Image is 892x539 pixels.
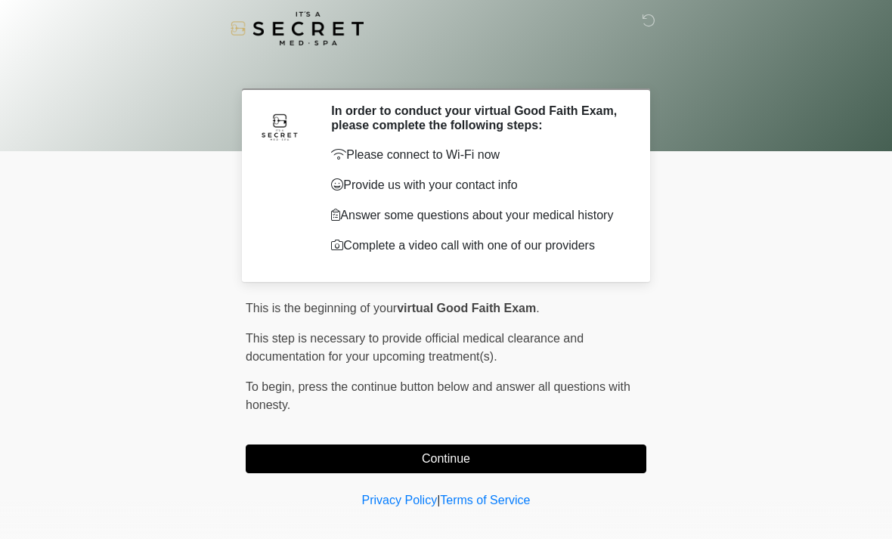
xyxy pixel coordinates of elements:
h2: In order to conduct your virtual Good Faith Exam, please complete the following steps: [331,104,624,132]
span: press the continue button below and answer all questions with honesty. [246,380,630,411]
button: Continue [246,445,646,473]
strong: virtual Good Faith Exam [397,302,536,314]
h1: ‎ ‎ [234,54,658,82]
span: This step is necessary to provide official medical clearance and documentation for your upcoming ... [246,332,584,363]
img: It's A Secret Med Spa Logo [231,11,364,45]
span: To begin, [246,380,298,393]
a: Terms of Service [440,494,530,506]
p: Complete a video call with one of our providers [331,237,624,255]
a: Privacy Policy [362,494,438,506]
p: Provide us with your contact info [331,176,624,194]
span: . [536,302,539,314]
img: Agent Avatar [257,104,302,149]
p: Answer some questions about your medical history [331,206,624,225]
p: Please connect to Wi-Fi now [331,146,624,164]
a: | [437,494,440,506]
span: This is the beginning of your [246,302,397,314]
